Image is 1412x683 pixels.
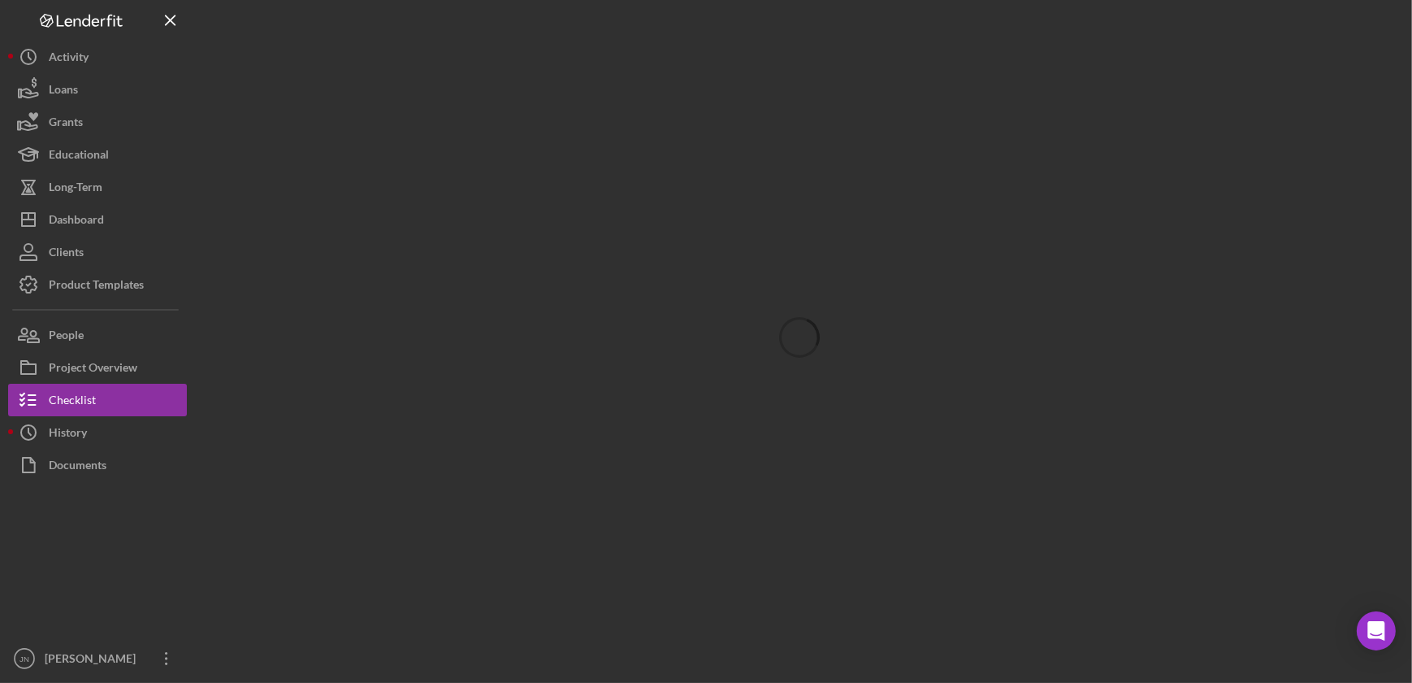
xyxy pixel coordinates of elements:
[49,268,144,305] div: Product Templates
[8,416,187,449] button: History
[8,449,187,481] button: Documents
[8,236,187,268] button: Clients
[8,106,187,138] button: Grants
[49,236,84,272] div: Clients
[8,171,187,203] button: Long-Term
[8,41,187,73] button: Activity
[8,319,187,351] button: People
[49,384,96,420] div: Checklist
[49,171,102,207] div: Long-Term
[8,351,187,384] button: Project Overview
[49,41,89,77] div: Activity
[19,655,29,663] text: JN
[49,449,106,485] div: Documents
[49,416,87,453] div: History
[8,642,187,675] button: JN[PERSON_NAME]
[8,203,187,236] button: Dashboard
[49,106,83,142] div: Grants
[8,138,187,171] button: Educational
[49,203,104,240] div: Dashboard
[8,384,187,416] button: Checklist
[49,73,78,110] div: Loans
[8,268,187,301] button: Product Templates
[41,642,146,679] div: [PERSON_NAME]
[49,319,84,355] div: People
[49,138,109,175] div: Educational
[8,73,187,106] button: Loans
[1357,611,1396,650] div: Open Intercom Messenger
[49,351,137,388] div: Project Overview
